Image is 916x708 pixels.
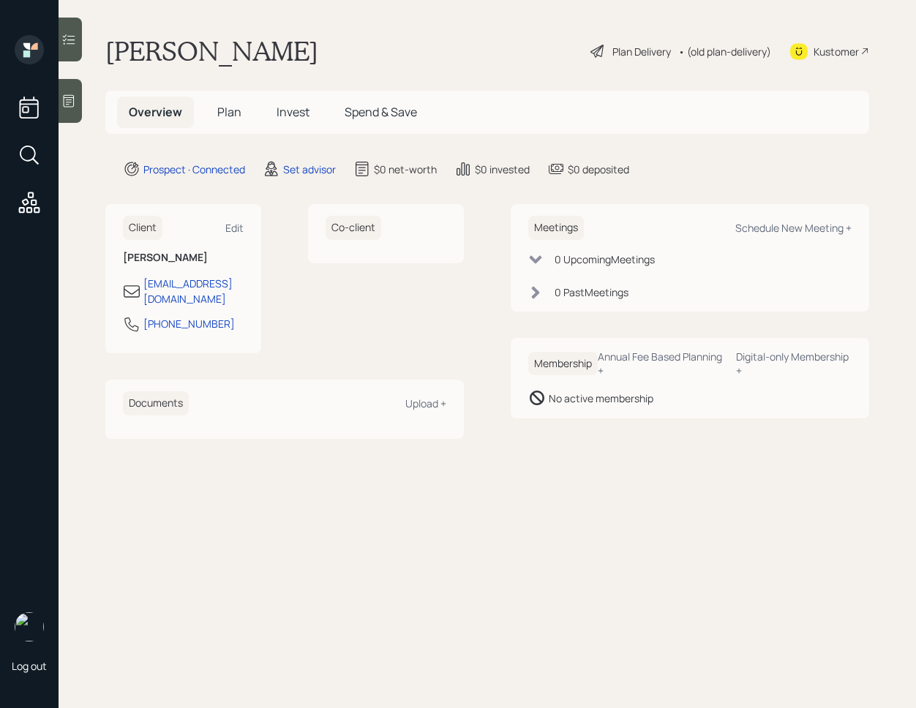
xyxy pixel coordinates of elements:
[549,391,653,406] div: No active membership
[123,216,162,240] h6: Client
[736,350,852,377] div: Digital-only Membership +
[374,162,437,177] div: $0 net-worth
[528,352,598,376] h6: Membership
[15,612,44,641] img: retirable_logo.png
[143,276,244,306] div: [EMAIL_ADDRESS][DOMAIN_NAME]
[814,44,859,59] div: Kustomer
[12,659,47,673] div: Log out
[598,350,724,377] div: Annual Fee Based Planning +
[123,391,189,415] h6: Documents
[678,44,771,59] div: • (old plan-delivery)
[612,44,671,59] div: Plan Delivery
[225,221,244,235] div: Edit
[528,216,584,240] h6: Meetings
[283,162,336,177] div: Set advisor
[326,216,381,240] h6: Co-client
[345,104,417,120] span: Spend & Save
[129,104,182,120] span: Overview
[475,162,530,177] div: $0 invested
[735,221,852,235] div: Schedule New Meeting +
[105,35,318,67] h1: [PERSON_NAME]
[405,396,446,410] div: Upload +
[143,316,235,331] div: [PHONE_NUMBER]
[568,162,629,177] div: $0 deposited
[217,104,241,120] span: Plan
[555,252,655,267] div: 0 Upcoming Meeting s
[143,162,245,177] div: Prospect · Connected
[277,104,309,120] span: Invest
[555,285,628,300] div: 0 Past Meeting s
[123,252,244,264] h6: [PERSON_NAME]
